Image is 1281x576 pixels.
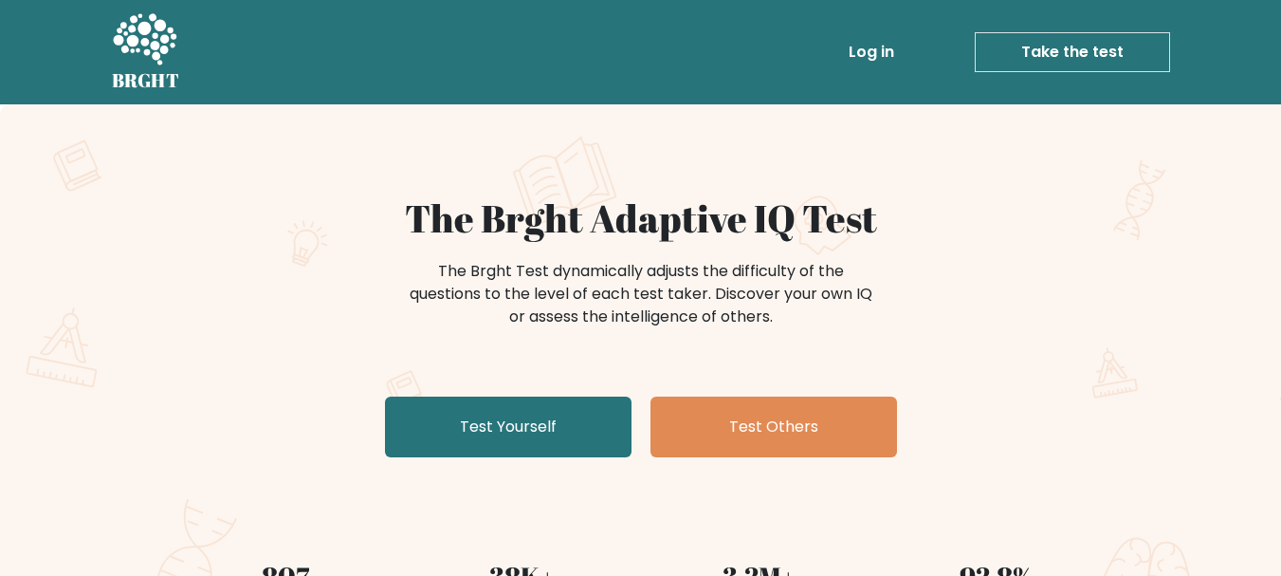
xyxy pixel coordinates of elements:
[112,69,180,92] h5: BRGHT
[178,195,1104,241] h1: The Brght Adaptive IQ Test
[975,32,1170,72] a: Take the test
[404,260,878,328] div: The Brght Test dynamically adjusts the difficulty of the questions to the level of each test take...
[112,8,180,97] a: BRGHT
[385,397,631,457] a: Test Yourself
[650,397,897,457] a: Test Others
[841,33,902,71] a: Log in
